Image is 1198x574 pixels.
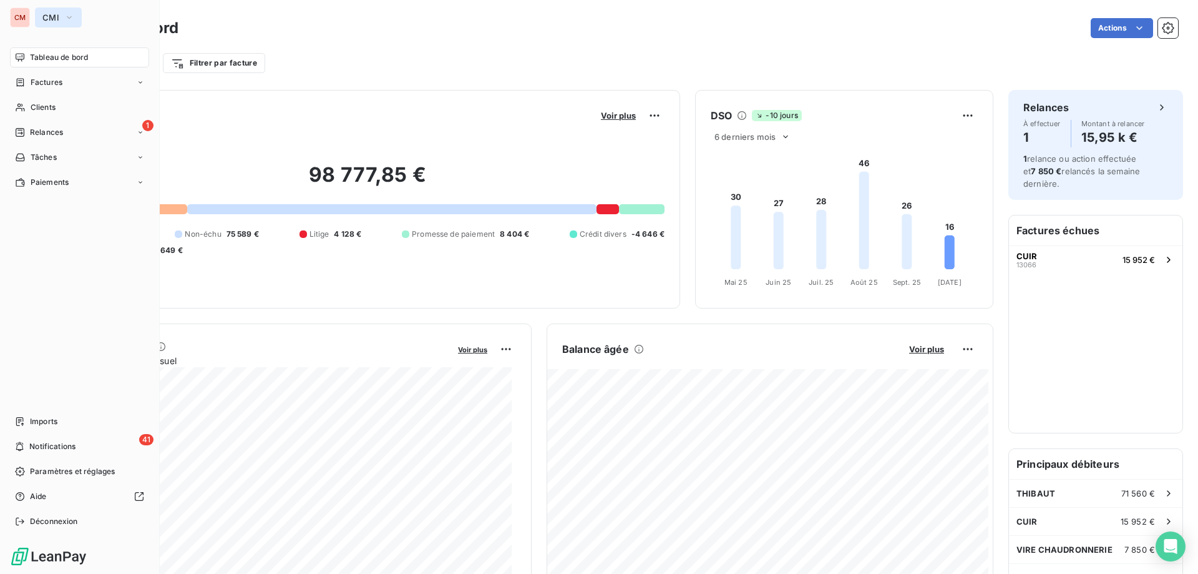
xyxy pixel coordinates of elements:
span: Promesse de paiement [412,229,495,240]
span: -10 jours [752,110,801,121]
tspan: [DATE] [938,278,962,287]
span: Voir plus [458,345,487,354]
span: Voir plus [601,111,636,121]
span: Imports [30,416,57,427]
button: CUIR1306615 952 € [1009,245,1182,273]
h4: 1 [1023,127,1061,147]
span: À effectuer [1023,120,1061,127]
span: CUIR [1016,251,1037,261]
h6: Principaux débiteurs [1009,449,1182,479]
span: CMI [42,12,59,22]
span: 4 128 € [334,229,361,240]
tspan: Juil. 25 [809,278,834,287]
span: CUIR [1016,517,1038,527]
span: 75 589 € [226,229,259,240]
span: 1 [1023,154,1027,164]
h6: Balance âgée [562,342,629,357]
span: Relances [30,127,63,138]
span: Paramètres et réglages [30,466,115,477]
span: Tableau de bord [30,52,88,63]
h4: 15,95 k € [1081,127,1145,147]
span: 1 [142,120,153,131]
span: relance ou action effectuée et relancés la semaine dernière. [1023,154,1140,189]
h6: Relances [1023,100,1069,115]
tspan: Août 25 [850,278,878,287]
span: Crédit divers [580,229,626,240]
span: Litige [309,229,329,240]
button: Filtrer par facture [163,53,265,73]
span: 7 850 € [1124,545,1155,555]
span: -649 € [157,245,183,256]
span: 13066 [1016,261,1036,269]
span: 71 560 € [1121,488,1155,498]
button: Voir plus [905,344,948,355]
span: 7 850 € [1031,166,1061,176]
button: Actions [1091,18,1153,38]
div: Open Intercom Messenger [1156,532,1186,562]
span: Clients [31,102,56,113]
span: 15 952 € [1121,517,1155,527]
a: Aide [10,487,149,507]
span: -4 646 € [631,229,665,240]
span: Déconnexion [30,516,78,527]
span: 6 derniers mois [714,132,776,142]
button: Voir plus [454,344,491,355]
span: THIBAUT [1016,488,1055,498]
span: 8 404 € [500,229,529,240]
tspan: Juin 25 [766,278,791,287]
span: Factures [31,77,62,88]
span: Chiffre d'affaires mensuel [71,354,449,367]
h6: DSO [711,108,732,123]
span: Tâches [31,152,57,163]
span: Aide [30,491,47,502]
tspan: Sept. 25 [893,278,921,287]
img: Logo LeanPay [10,547,87,567]
span: Notifications [29,441,75,452]
div: CM [10,7,30,27]
span: 15 952 € [1123,255,1155,265]
span: Non-échu [185,229,221,240]
span: Montant à relancer [1081,120,1145,127]
h6: Factures échues [1009,215,1182,245]
h2: 98 777,85 € [71,162,665,200]
span: VIRE CHAUDRONNERIE [1016,545,1113,555]
tspan: Mai 25 [724,278,748,287]
span: Paiements [31,177,69,188]
span: Voir plus [909,344,944,354]
span: 41 [139,434,153,445]
button: Voir plus [597,110,640,121]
